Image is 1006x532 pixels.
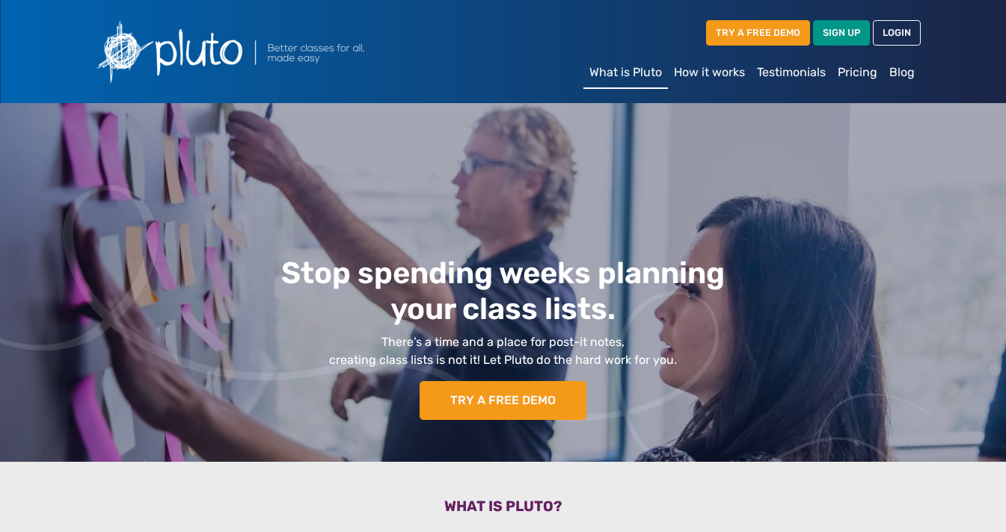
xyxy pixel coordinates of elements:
a: TRY A FREE DEMO [420,381,586,420]
p: There’s a time and a place for post-it notes, creating class lists is not it! Let Pluto do the ha... [151,333,856,369]
img: Pluto logo with the text Better classes for all, made easy [86,12,445,91]
h3: What is pluto? [95,498,912,521]
a: What is Pluto [583,58,668,89]
a: Blog [883,58,921,87]
a: Pricing [832,58,883,87]
a: How it works [668,58,751,87]
a: SIGN UP [813,20,870,45]
h1: Stop spending weeks planning your class lists. [151,256,856,327]
a: TRY A FREE DEMO [706,20,810,45]
a: Testimonials [751,58,832,87]
a: LOGIN [873,20,921,45]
